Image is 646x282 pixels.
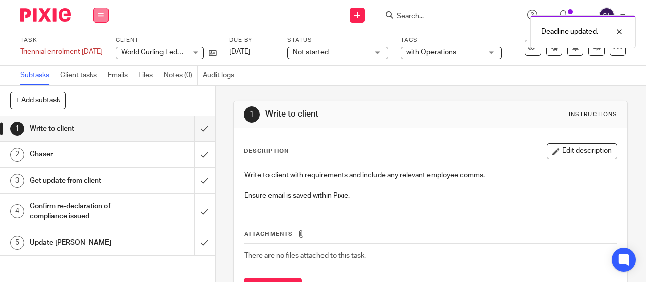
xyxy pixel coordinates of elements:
[30,147,133,162] h1: Chaser
[138,66,158,85] a: Files
[541,27,598,37] p: Deadline updated.
[265,109,452,120] h1: Write to client
[244,252,366,259] span: There are no files attached to this task.
[121,49,199,56] span: World Curling Federation
[20,36,103,44] label: Task
[244,191,617,201] p: Ensure email is saved within Pixie.
[30,121,133,136] h1: Write to client
[287,36,388,44] label: Status
[599,7,615,23] img: svg%3E
[20,8,71,22] img: Pixie
[293,49,329,56] span: Not started
[20,47,103,57] div: Triennial enrolment 14/12/2025
[406,49,456,56] span: with Operations
[20,47,103,57] div: Triennial enrolment [DATE]
[30,235,133,250] h1: Update [PERSON_NAME]
[30,173,133,188] h1: Get update from client
[244,147,289,155] p: Description
[116,36,217,44] label: Client
[30,199,133,224] h1: Confirm re-declaration of compliance issued
[244,106,260,123] div: 1
[229,48,250,55] span: [DATE]
[164,66,198,85] a: Notes (0)
[569,110,617,119] div: Instructions
[10,122,24,136] div: 1
[244,231,293,237] span: Attachments
[10,174,24,188] div: 3
[203,66,239,85] a: Audit logs
[229,36,275,44] label: Due by
[107,66,133,85] a: Emails
[20,66,55,85] a: Subtasks
[10,204,24,218] div: 4
[10,92,66,109] button: + Add subtask
[60,66,102,85] a: Client tasks
[10,236,24,250] div: 5
[244,170,617,180] p: Write to client with requirements and include any relevant employee comms.
[547,143,617,159] button: Edit description
[10,148,24,162] div: 2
